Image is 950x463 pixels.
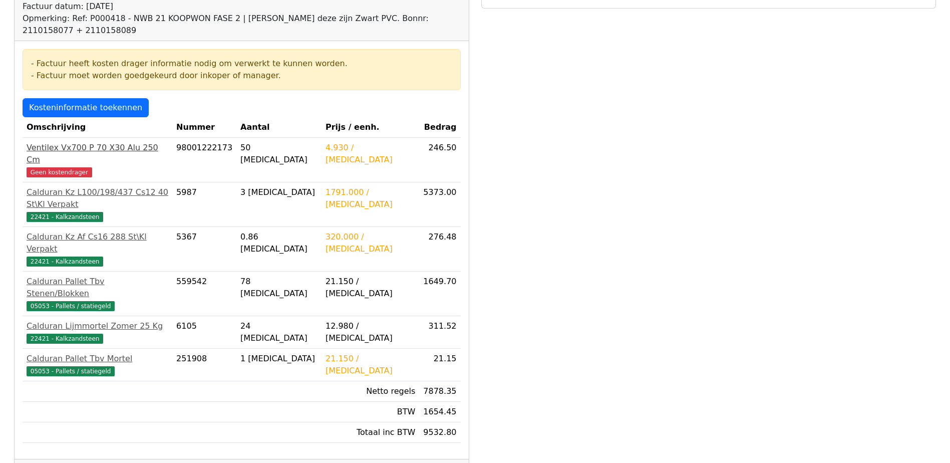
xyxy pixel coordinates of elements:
[419,138,460,182] td: 246.50
[27,231,168,267] a: Calduran Kz Af Cs16 288 St\Kl Verpakt22421 - Kalkzandsteen
[23,98,149,117] a: Kosteninformatie toekennen
[27,186,168,222] a: Calduran Kz L100/198/437 Cs12 40 St\Kl Verpakt22421 - Kalkzandsteen
[172,138,236,182] td: 98001222173
[27,366,115,376] span: 05053 - Pallets / statiegeld
[27,142,168,166] div: Ventilex Vx700 P 70 X30 Alu 250 Cm
[322,381,419,402] td: Netto regels
[419,349,460,381] td: 21.15
[23,117,172,138] th: Omschrijving
[419,117,460,138] th: Bedrag
[326,231,415,255] div: 320.000 / [MEDICAL_DATA]
[326,186,415,210] div: 1791.000 / [MEDICAL_DATA]
[27,301,115,311] span: 05053 - Pallets / statiegeld
[240,231,318,255] div: 0.86 [MEDICAL_DATA]
[172,316,236,349] td: 6105
[27,231,168,255] div: Calduran Kz Af Cs16 288 St\Kl Verpakt
[172,227,236,272] td: 5367
[419,381,460,402] td: 7878.35
[172,182,236,227] td: 5987
[419,272,460,316] td: 1649.70
[27,320,168,344] a: Calduran Lijmmortel Zomer 25 Kg22421 - Kalkzandsteen
[27,334,103,344] span: 22421 - Kalkzandsteen
[419,182,460,227] td: 5373.00
[240,142,318,166] div: 50 [MEDICAL_DATA]
[419,422,460,443] td: 9532.80
[322,117,419,138] th: Prijs / eenh.
[27,320,168,332] div: Calduran Lijmmortel Zomer 25 Kg
[27,186,168,210] div: Calduran Kz L100/198/437 Cs12 40 St\Kl Verpakt
[27,276,168,300] div: Calduran Pallet Tbv Stenen/Blokken
[27,212,103,222] span: 22421 - Kalkzandsteen
[27,353,168,365] div: Calduran Pallet Tbv Mortel
[23,1,461,13] div: Factuur datum: [DATE]
[236,117,322,138] th: Aantal
[172,272,236,316] td: 559542
[240,353,318,365] div: 1 [MEDICAL_DATA]
[326,320,415,344] div: 12.980 / [MEDICAL_DATA]
[23,13,461,37] div: Opmerking: Ref: P000418 - NWB 21 KOOPWON FASE 2 | [PERSON_NAME] deze zijn Zwart PVC. Bonnr: 21101...
[27,276,168,312] a: Calduran Pallet Tbv Stenen/Blokken05053 - Pallets / statiegeld
[419,316,460,349] td: 311.52
[31,58,452,70] div: - Factuur heeft kosten drager informatie nodig om verwerkt te kunnen worden.
[27,142,168,178] a: Ventilex Vx700 P 70 X30 Alu 250 CmGeen kostendrager
[326,353,415,377] div: 21.150 / [MEDICAL_DATA]
[240,320,318,344] div: 24 [MEDICAL_DATA]
[240,276,318,300] div: 78 [MEDICAL_DATA]
[322,402,419,422] td: BTW
[240,186,318,198] div: 3 [MEDICAL_DATA]
[419,402,460,422] td: 1654.45
[31,70,452,82] div: - Factuur moet worden goedgekeurd door inkoper of manager.
[172,117,236,138] th: Nummer
[326,142,415,166] div: 4.930 / [MEDICAL_DATA]
[27,353,168,377] a: Calduran Pallet Tbv Mortel05053 - Pallets / statiegeld
[419,227,460,272] td: 276.48
[326,276,415,300] div: 21.150 / [MEDICAL_DATA]
[322,422,419,443] td: Totaal inc BTW
[172,349,236,381] td: 251908
[27,167,92,177] span: Geen kostendrager
[27,257,103,267] span: 22421 - Kalkzandsteen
